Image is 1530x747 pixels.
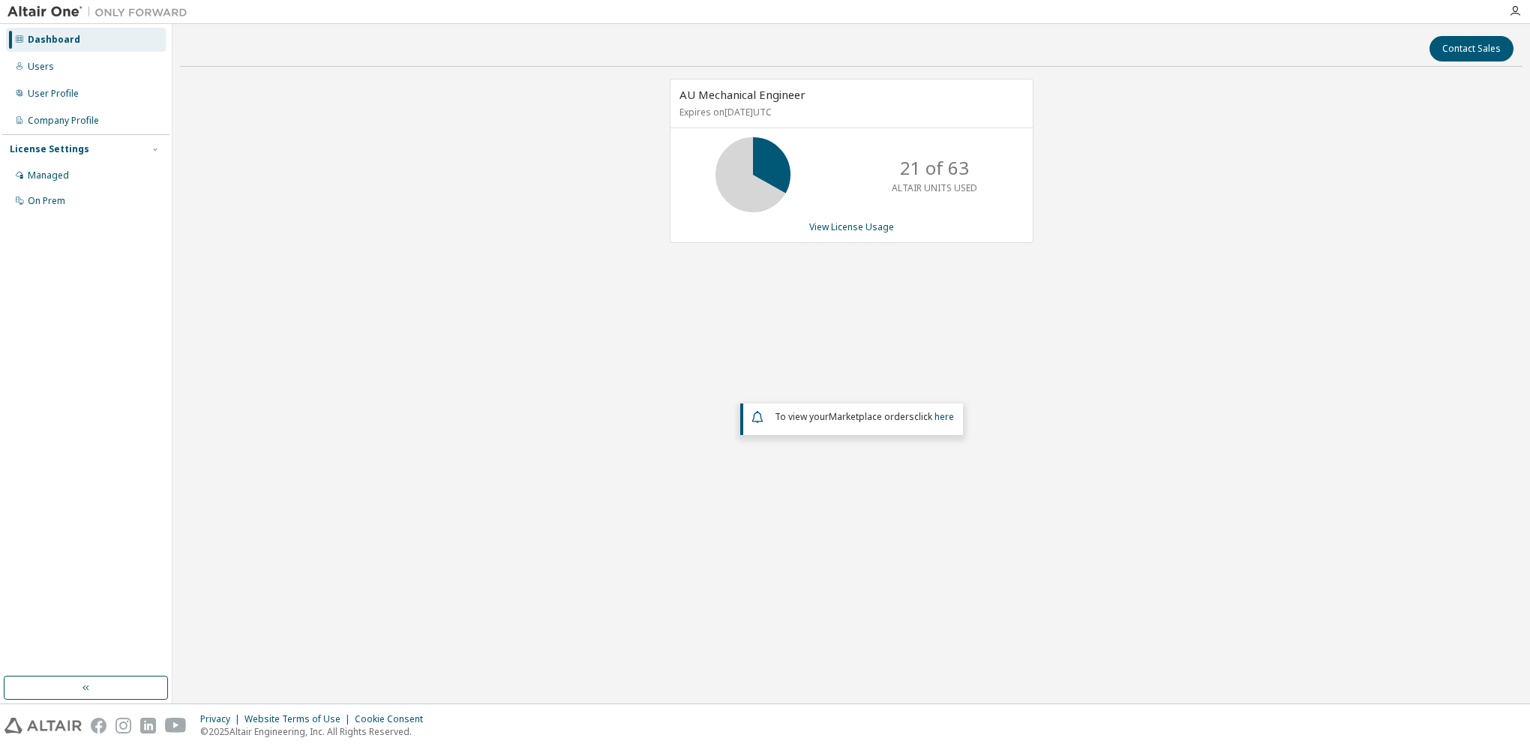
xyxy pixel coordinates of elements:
[115,718,131,733] img: instagram.svg
[200,713,244,725] div: Privacy
[829,410,914,423] em: Marketplace orders
[28,195,65,207] div: On Prem
[91,718,106,733] img: facebook.svg
[28,61,54,73] div: Users
[679,106,1020,118] p: Expires on [DATE] UTC
[140,718,156,733] img: linkedin.svg
[900,155,969,181] p: 21 of 63
[28,115,99,127] div: Company Profile
[4,718,82,733] img: altair_logo.svg
[1429,36,1513,61] button: Contact Sales
[28,169,69,181] div: Managed
[244,713,355,725] div: Website Terms of Use
[892,181,977,194] p: ALTAIR UNITS USED
[28,34,80,46] div: Dashboard
[200,725,432,738] p: © 2025 Altair Engineering, Inc. All Rights Reserved.
[775,410,954,423] span: To view your click
[7,4,195,19] img: Altair One
[809,220,894,233] a: View License Usage
[355,713,432,725] div: Cookie Consent
[934,410,954,423] a: here
[165,718,187,733] img: youtube.svg
[679,87,805,102] span: AU Mechanical Engineer
[10,143,89,155] div: License Settings
[28,88,79,100] div: User Profile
